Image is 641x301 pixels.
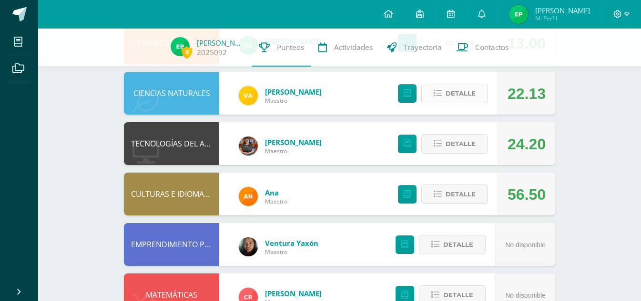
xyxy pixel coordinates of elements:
[535,6,590,15] span: [PERSON_NAME]
[380,29,449,67] a: Trayectoria
[124,122,219,165] div: TECNOLOGÍAS DEL APRENDIZAJE Y LA COMUNICACIÓN
[239,187,258,206] img: fc6731ddebfef4a76f049f6e852e62c4.png
[265,137,322,147] a: [PERSON_NAME]
[124,173,219,215] div: CULTURAS E IDIOMAS MAYAS, GARÍFUNA O XINCA
[265,188,287,197] a: Ana
[475,42,509,52] span: Contactos
[421,134,488,154] button: Detalle
[446,185,476,203] span: Detalle
[124,223,219,266] div: EMPRENDIMIENTO PARA LA PRODUCTIVIDAD
[265,87,322,97] a: [PERSON_NAME]
[265,97,322,105] span: Maestro
[197,38,244,48] a: [PERSON_NAME]
[509,5,528,24] img: 73dd41d1e11c718feaeb42a936638d43.png
[421,184,488,204] button: Detalle
[508,123,546,165] div: 24.20
[182,46,192,58] span: 0
[265,238,318,248] a: Ventura Yaxón
[265,248,318,256] span: Maestro
[239,136,258,155] img: 60a759e8b02ec95d430434cf0c0a55c7.png
[265,289,322,298] a: [PERSON_NAME]
[535,14,590,22] span: Mi Perfil
[311,29,380,67] a: Actividades
[252,29,311,67] a: Punteos
[443,236,473,253] span: Detalle
[419,235,486,254] button: Detalle
[124,72,219,115] div: CIENCIAS NATURALES
[505,241,546,249] span: No disponible
[404,42,442,52] span: Trayectoria
[197,48,227,58] a: 2025092
[334,42,373,52] span: Actividades
[265,197,287,205] span: Maestro
[446,135,476,153] span: Detalle
[239,237,258,256] img: 8175af1d143b9940f41fde7902e8cac3.png
[449,29,516,67] a: Contactos
[421,84,488,103] button: Detalle
[239,86,258,105] img: ee14f5f4b494e826f4c79b14e8076283.png
[505,291,546,299] span: No disponible
[277,42,304,52] span: Punteos
[446,85,476,102] span: Detalle
[171,37,190,56] img: 73dd41d1e11c718feaeb42a936638d43.png
[508,173,546,216] div: 56.50
[265,147,322,155] span: Maestro
[508,72,546,115] div: 22.13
